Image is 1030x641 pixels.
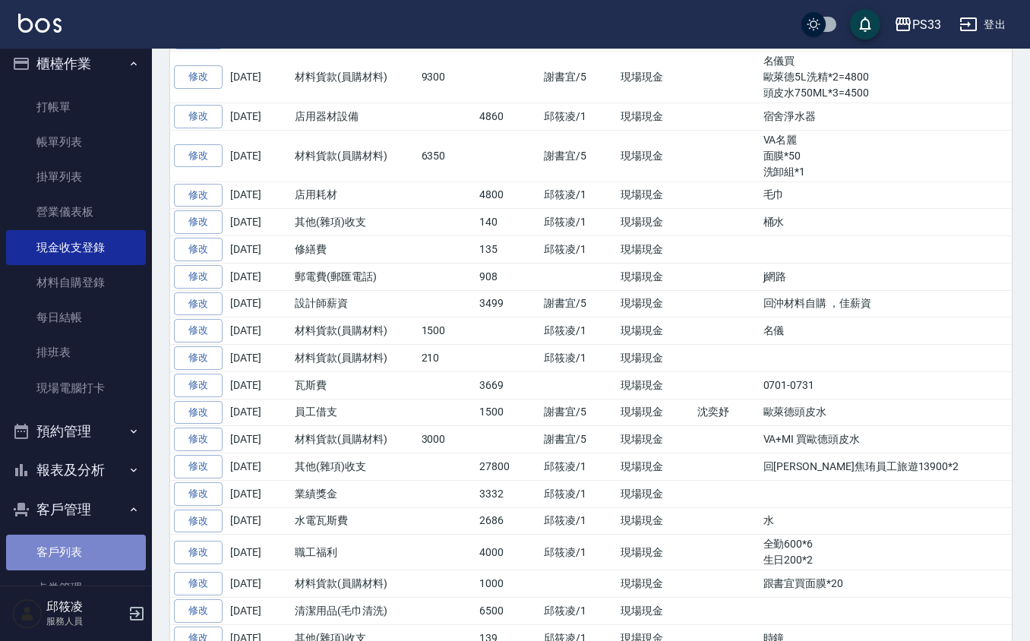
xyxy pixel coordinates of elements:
[6,44,146,84] button: 櫃檯作業
[174,401,223,425] a: 修改
[291,130,418,182] td: 材料貨款(員購材料)
[617,570,694,598] td: 現場現金
[291,480,418,507] td: 業績獎金
[174,346,223,370] a: 修改
[694,399,760,426] td: 沈奕妤
[174,541,223,564] a: 修改
[617,236,694,264] td: 現場現金
[291,290,418,317] td: 設計師薪資
[174,482,223,506] a: 修改
[540,209,617,236] td: 邱筱凌/1
[540,103,617,130] td: 邱筱凌/1
[226,263,291,290] td: [DATE]
[174,599,223,623] a: 修改
[226,399,291,426] td: [DATE]
[540,51,617,103] td: 謝書宜/5
[476,103,540,130] td: 4860
[540,290,617,317] td: 謝書宜/5
[291,371,418,399] td: 瓦斯費
[476,236,540,264] td: 135
[226,507,291,535] td: [DATE]
[476,480,540,507] td: 3332
[6,412,146,451] button: 預約管理
[226,182,291,209] td: [DATE]
[617,263,694,290] td: 現場現金
[6,125,146,159] a: 帳單列表
[291,209,418,236] td: 其他(雜項)收支
[888,9,947,40] button: PS33
[6,194,146,229] a: 營業儀表板
[6,300,146,335] a: 每日結帳
[476,290,540,317] td: 3499
[540,426,617,453] td: 謝書宜/5
[6,90,146,125] a: 打帳單
[174,105,223,128] a: 修改
[476,399,540,426] td: 1500
[953,11,1012,39] button: 登出
[18,14,62,33] img: Logo
[174,238,223,261] a: 修改
[476,535,540,570] td: 4000
[46,599,124,614] h5: 邱筱凌
[226,570,291,598] td: [DATE]
[174,510,223,533] a: 修改
[617,209,694,236] td: 現場現金
[174,184,223,207] a: 修改
[540,236,617,264] td: 邱筱凌/1
[291,507,418,535] td: 水電瓦斯費
[291,317,418,345] td: 材料貨款(員購材料)
[6,230,146,265] a: 現金收支登錄
[617,480,694,507] td: 現場現金
[617,371,694,399] td: 現場現金
[540,535,617,570] td: 邱筱凌/1
[617,182,694,209] td: 現場現金
[418,345,476,372] td: 210
[476,507,540,535] td: 2686
[174,374,223,397] a: 修改
[617,399,694,426] td: 現場現金
[617,598,694,625] td: 現場現金
[540,317,617,345] td: 邱筱凌/1
[226,51,291,103] td: [DATE]
[174,65,223,89] a: 修改
[226,535,291,570] td: [DATE]
[418,130,476,182] td: 6350
[850,9,880,39] button: save
[6,335,146,370] a: 排班表
[226,103,291,130] td: [DATE]
[226,317,291,345] td: [DATE]
[226,371,291,399] td: [DATE]
[418,51,476,103] td: 9300
[6,265,146,300] a: 材料自購登錄
[540,182,617,209] td: 邱筱凌/1
[174,572,223,595] a: 修改
[291,345,418,372] td: 材料貨款(員購材料)
[540,399,617,426] td: 謝書宜/5
[226,130,291,182] td: [DATE]
[476,209,540,236] td: 140
[226,345,291,372] td: [DATE]
[226,598,291,625] td: [DATE]
[291,570,418,598] td: 材料貨款(員購材料)
[6,159,146,194] a: 掛單列表
[476,570,540,598] td: 1000
[291,426,418,453] td: 材料貨款(員購材料)
[291,263,418,290] td: 郵電費(郵匯電話)
[418,426,476,453] td: 3000
[226,236,291,264] td: [DATE]
[617,103,694,130] td: 現場現金
[476,598,540,625] td: 6500
[540,598,617,625] td: 邱筱凌/1
[291,598,418,625] td: 清潔用品(毛巾清洗)
[226,426,291,453] td: [DATE]
[174,428,223,451] a: 修改
[617,345,694,372] td: 現場現金
[476,371,540,399] td: 3669
[617,51,694,103] td: 現場現金
[540,453,617,481] td: 邱筱凌/1
[6,450,146,490] button: 報表及分析
[476,182,540,209] td: 4800
[291,453,418,481] td: 其他(雜項)收支
[617,317,694,345] td: 現場現金
[476,453,540,481] td: 27800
